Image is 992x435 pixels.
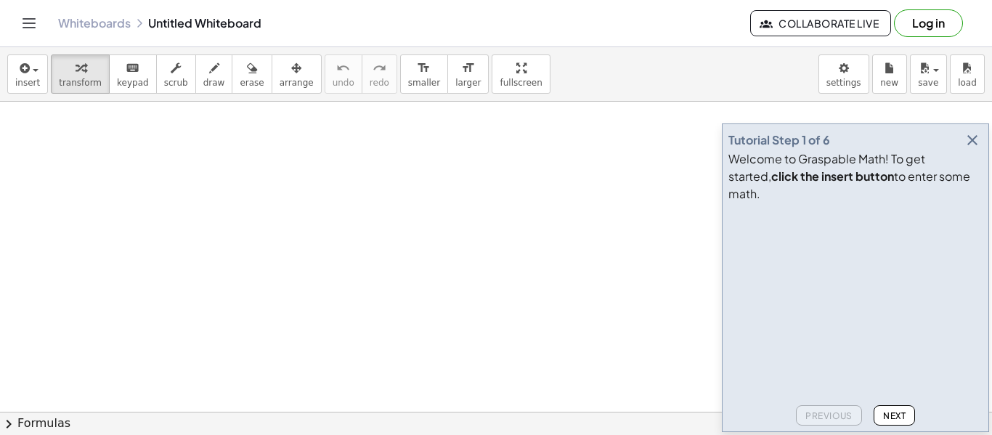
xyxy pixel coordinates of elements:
[408,78,440,88] span: smaller
[447,54,489,94] button: format_sizelarger
[58,16,131,31] a: Whiteboards
[894,9,963,37] button: Log in
[910,54,947,94] button: save
[728,150,983,203] div: Welcome to Graspable Math! To get started, to enter some math.
[728,131,830,149] div: Tutorial Step 1 of 6
[109,54,157,94] button: keyboardkeypad
[333,78,354,88] span: undo
[958,78,977,88] span: load
[51,54,110,94] button: transform
[156,54,196,94] button: scrub
[763,17,879,30] span: Collaborate Live
[203,78,225,88] span: draw
[455,78,481,88] span: larger
[818,54,869,94] button: settings
[370,78,389,88] span: redo
[872,54,907,94] button: new
[771,168,894,184] b: click the insert button
[492,54,550,94] button: fullscreen
[950,54,985,94] button: load
[59,78,102,88] span: transform
[400,54,448,94] button: format_sizesmaller
[417,60,431,77] i: format_size
[164,78,188,88] span: scrub
[17,12,41,35] button: Toggle navigation
[117,78,149,88] span: keypad
[461,60,475,77] i: format_size
[272,54,322,94] button: arrange
[362,54,397,94] button: redoredo
[883,410,906,421] span: Next
[750,10,891,36] button: Collaborate Live
[195,54,233,94] button: draw
[880,78,898,88] span: new
[373,60,386,77] i: redo
[15,78,40,88] span: insert
[336,60,350,77] i: undo
[826,78,861,88] span: settings
[126,60,139,77] i: keyboard
[500,78,542,88] span: fullscreen
[7,54,48,94] button: insert
[325,54,362,94] button: undoundo
[232,54,272,94] button: erase
[240,78,264,88] span: erase
[280,78,314,88] span: arrange
[874,405,915,426] button: Next
[918,78,938,88] span: save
